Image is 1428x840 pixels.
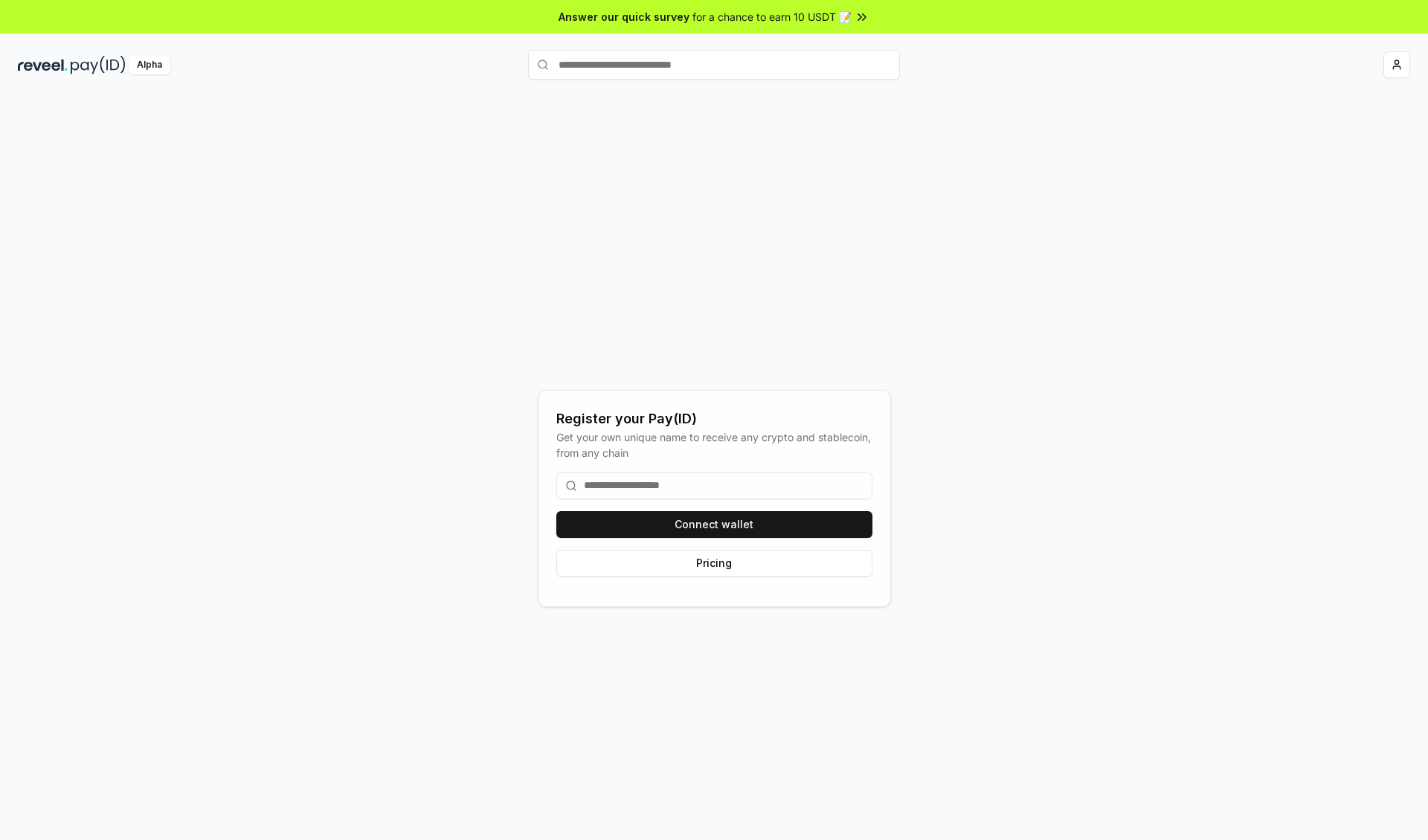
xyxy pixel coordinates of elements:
div: Alpha [129,56,170,74]
img: reveel_dark [18,56,68,74]
div: Register your Pay(ID) [556,408,872,429]
img: pay_id [71,56,126,74]
button: Pricing [556,550,872,577]
div: Get your own unique name to receive any crypto and stablecoin, from any chain [556,429,872,461]
span: for a chance to earn 10 USDT 📝 [692,9,852,25]
span: Answer our quick survey [559,9,689,25]
button: Connect wallet [556,511,872,538]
